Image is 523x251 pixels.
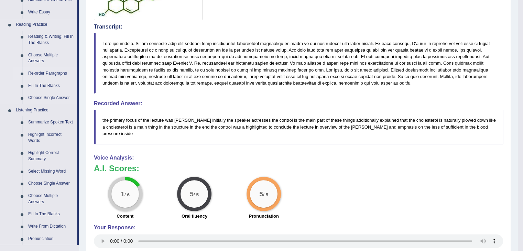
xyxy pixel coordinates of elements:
small: / 5 [194,192,199,197]
label: Pronunciation [249,213,279,219]
h4: Your Response: [94,225,503,231]
a: Reading Practice [13,19,77,31]
a: Write Essay [25,6,77,19]
h4: Recorded Answer: [94,100,503,107]
a: Highlight Correct Summary [25,147,77,165]
h4: Transcript: [94,24,503,30]
a: Choose Single Answer [25,92,77,104]
big: 5 [259,190,263,198]
big: 1 [121,190,124,198]
small: / 6 [124,192,130,197]
label: Oral fluency [182,213,207,219]
b: A.I. Scores: [94,164,139,173]
a: Fill In The Blanks [25,80,77,92]
a: Re-order Paragraphs [25,67,77,80]
big: 5 [190,190,194,198]
a: Summarize Spoken Text [25,116,77,129]
a: Write From Dictation [25,220,77,233]
a: Reading & Writing: Fill In The Blanks [25,31,77,49]
h4: Voice Analysis: [94,155,503,161]
a: Choose Multiple Answers [25,49,77,67]
blockquote: the primary focus of the lecture was [PERSON_NAME] initially the speaker actresses the control is... [94,110,503,144]
a: Choose Multiple Answers [25,190,77,208]
small: / 5 [263,192,268,197]
a: Highlight Incorrect Words [25,129,77,147]
a: Listening Practice [13,104,77,117]
label: Content [117,213,133,219]
blockquote: Lore ipsumdolo. Sit'am consecte adip elit seddoei temp incididuntut laboreetdol magnaaliqu enimad... [94,33,503,94]
a: Fill In The Blanks [25,208,77,220]
a: Select Missing Word [25,165,77,178]
a: Choose Single Answer [25,177,77,190]
a: Pronunciation [25,233,77,245]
